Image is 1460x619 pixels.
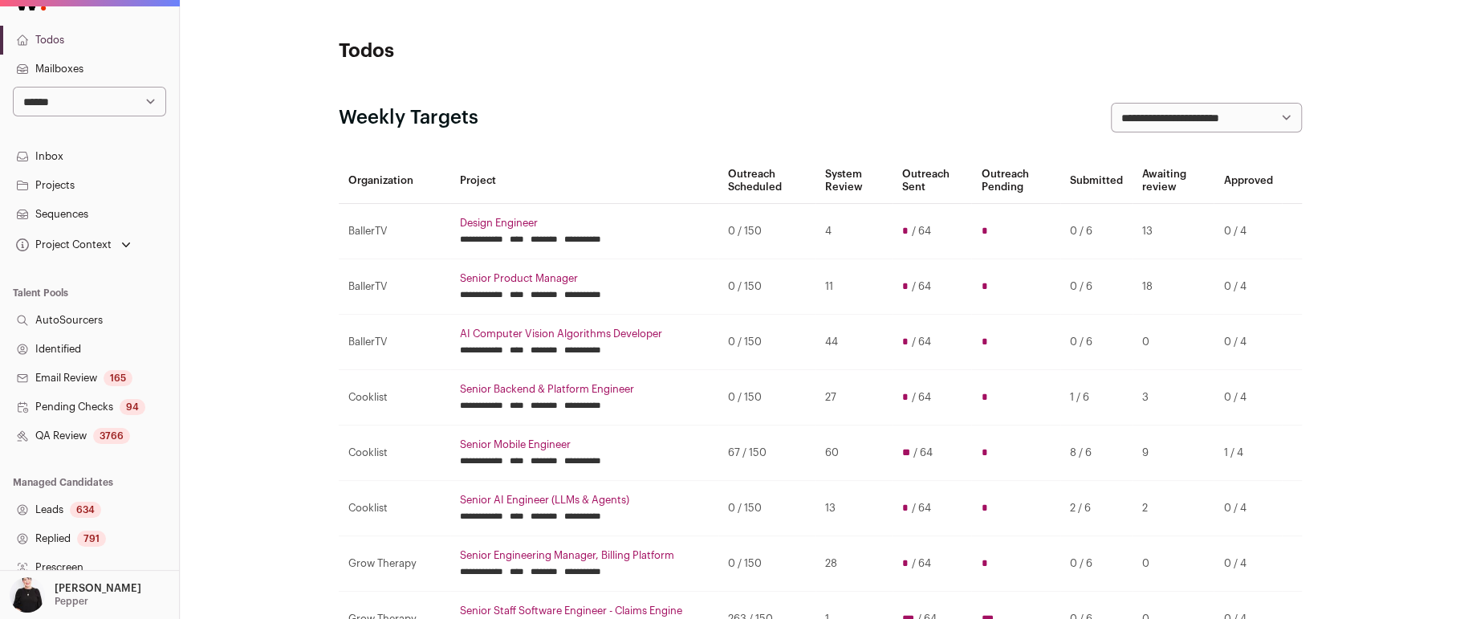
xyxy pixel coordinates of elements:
td: 0 / 150 [718,259,816,315]
td: BallerTV [339,204,450,259]
td: Cooklist [339,370,450,426]
a: Senior AI Engineer (LLMs & Agents) [460,494,709,507]
td: 4 [815,204,892,259]
td: 0 / 6 [1060,204,1133,259]
td: 0 / 4 [1214,481,1282,536]
div: Project Context [13,238,112,251]
td: 18 [1133,259,1214,315]
td: 60 [815,426,892,481]
td: Cooklist [339,481,450,536]
a: Senior Product Manager [460,272,709,285]
h2: Weekly Targets [339,105,478,131]
h1: Todos [339,39,660,64]
td: 0 [1133,536,1214,592]
td: 2 [1133,481,1214,536]
td: 0 / 150 [718,315,816,370]
p: Pepper [55,595,88,608]
th: System Review [815,158,892,204]
span: / 64 [912,557,931,570]
button: Open dropdown [6,577,144,613]
td: 0 / 4 [1214,536,1282,592]
td: 0 / 6 [1060,536,1133,592]
span: / 64 [912,225,931,238]
th: Project [450,158,718,204]
td: 2 / 6 [1060,481,1133,536]
td: 0 / 4 [1214,370,1282,426]
td: 0 / 150 [718,481,816,536]
td: 28 [815,536,892,592]
div: 791 [77,531,106,547]
div: 94 [120,399,145,415]
div: 165 [104,370,132,386]
td: 1 / 6 [1060,370,1133,426]
th: Organization [339,158,450,204]
td: 0 [1133,315,1214,370]
th: Outreach Pending [971,158,1059,204]
p: [PERSON_NAME] [55,582,141,595]
td: 27 [815,370,892,426]
span: / 64 [912,502,931,515]
a: Senior Staff Software Engineer - Claims Engine [460,605,709,617]
th: Approved [1214,158,1282,204]
td: 0 / 6 [1060,259,1133,315]
td: Cooklist [339,426,450,481]
div: 3766 [93,428,130,444]
td: 0 / 150 [718,370,816,426]
td: 0 / 150 [718,204,816,259]
th: Awaiting review [1133,158,1214,204]
a: Design Engineer [460,217,709,230]
a: Senior Backend & Platform Engineer [460,383,709,396]
td: 3 [1133,370,1214,426]
td: BallerTV [339,315,450,370]
td: 0 / 150 [718,536,816,592]
a: AI Computer Vision Algorithms Developer [460,328,709,340]
a: Senior Engineering Manager, Billing Platform [460,549,709,562]
span: / 64 [913,446,933,459]
img: 9240684-medium_jpg [10,577,45,613]
td: 11 [815,259,892,315]
td: 44 [815,315,892,370]
td: 0 / 4 [1214,259,1282,315]
span: / 64 [912,280,931,293]
td: 13 [815,481,892,536]
td: 8 / 6 [1060,426,1133,481]
td: 0 / 4 [1214,204,1282,259]
button: Open dropdown [13,234,134,256]
a: Senior Mobile Engineer [460,438,709,451]
td: BallerTV [339,259,450,315]
th: Submitted [1060,158,1133,204]
span: / 64 [912,336,931,348]
th: Outreach Scheduled [718,158,816,204]
th: Outreach Sent [893,158,972,204]
td: 1 / 4 [1214,426,1282,481]
div: 634 [70,502,101,518]
td: 0 / 4 [1214,315,1282,370]
td: 0 / 6 [1060,315,1133,370]
td: 9 [1133,426,1214,481]
td: 13 [1133,204,1214,259]
td: Grow Therapy [339,536,450,592]
span: / 64 [912,391,931,404]
td: 67 / 150 [718,426,816,481]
